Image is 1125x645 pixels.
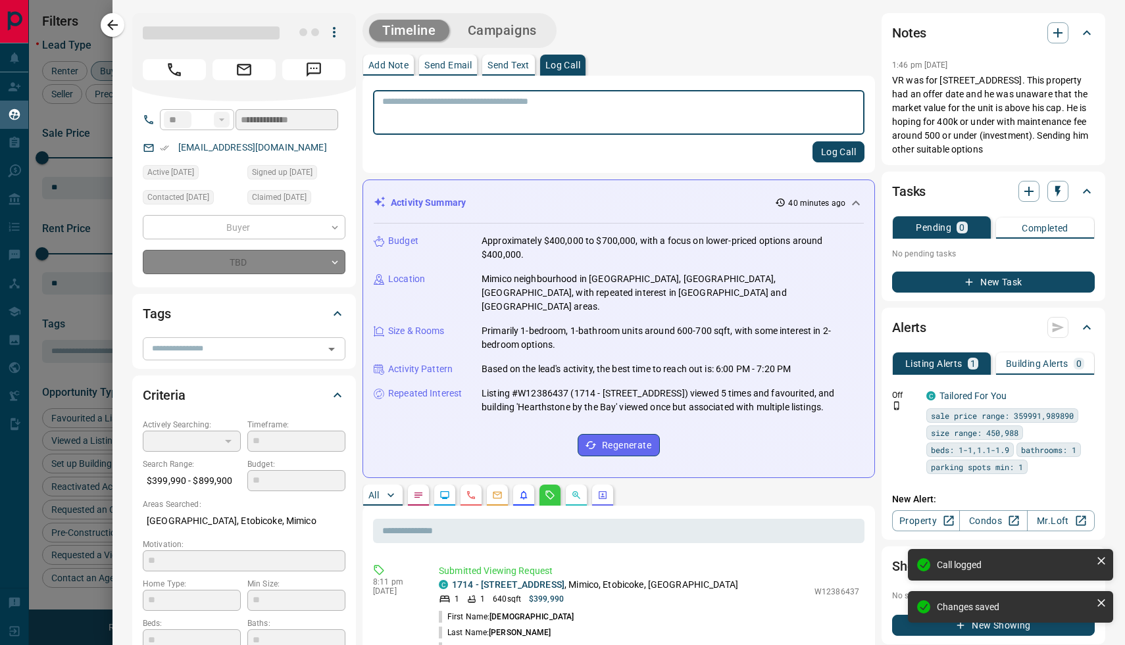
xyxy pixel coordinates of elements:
button: Regenerate [578,434,660,456]
p: [DATE] [373,586,419,596]
p: 1:46 pm [DATE] [892,60,948,70]
p: Home Type: [143,578,241,590]
svg: Opportunities [571,490,582,500]
h2: Notes [892,22,926,43]
a: Property [892,510,960,531]
div: Tags [143,298,345,329]
span: parking spots min: 1 [931,460,1023,473]
p: Budget [388,234,418,248]
div: Tue Aug 02 2022 [247,165,345,183]
span: Signed up [DATE] [252,166,312,179]
p: Based on the lead's activity, the best time to reach out is: 6:00 PM - 7:20 PM [482,362,791,376]
button: Campaigns [455,20,550,41]
p: Send Text [488,60,530,70]
p: Timeframe: [247,419,345,431]
p: No pending tasks [892,244,1095,264]
h2: Showings [892,556,948,577]
div: TBD [143,250,345,274]
p: 8:11 pm [373,577,419,586]
svg: Email Verified [160,143,169,153]
p: Motivation: [143,538,345,550]
a: 1714 - [STREET_ADDRESS] [452,579,564,590]
p: 40 minutes ago [788,197,845,209]
h2: Criteria [143,385,186,406]
p: 1 [970,359,976,368]
p: Actively Searching: [143,419,241,431]
p: Min Size: [247,578,345,590]
a: Condos [959,510,1027,531]
svg: Push Notification Only [892,401,901,410]
div: Alerts [892,312,1095,343]
p: Listing Alerts [905,359,963,368]
p: Log Call [545,60,580,70]
button: Open [322,340,341,358]
p: Approximately $400,000 to $700,000, with a focus on lower-priced options around $400,000. [482,234,864,262]
p: Size & Rooms [388,324,445,338]
p: Mimico neighbourhood in [GEOGRAPHIC_DATA], [GEOGRAPHIC_DATA], [GEOGRAPHIC_DATA], with repeated in... [482,272,864,314]
p: Budget: [247,458,345,470]
p: Beds: [143,617,241,629]
span: Message [282,59,345,80]
span: [PERSON_NAME] [489,628,551,637]
p: Send Email [424,60,472,70]
span: Claimed [DATE] [252,191,307,204]
p: Areas Searched: [143,498,345,510]
p: VR was for [STREET_ADDRESS]. This property had an offer date and he was unaware that the market v... [892,74,1095,156]
p: New Alert: [892,492,1095,506]
p: Building Alerts [1006,359,1068,368]
span: bathrooms: 1 [1021,443,1076,456]
p: Location [388,272,425,286]
p: 1 [455,593,459,605]
div: Wed Aug 03 2022 [143,190,241,208]
svg: Requests [545,490,555,500]
span: Contacted [DATE] [147,191,209,204]
h2: Tasks [892,181,926,202]
p: 640 sqft [493,593,521,605]
svg: Listing Alerts [518,490,529,500]
p: Activity Pattern [388,362,453,376]
div: Fri Sep 12 2025 [143,165,241,183]
a: Tailored For You [939,391,1007,401]
p: Off [892,389,918,401]
span: beds: 1-1,1.1-1.9 [931,443,1009,456]
svg: Agent Actions [597,490,608,500]
div: Activity Summary40 minutes ago [374,191,864,215]
div: Buyer [143,215,345,239]
p: Add Note [368,60,409,70]
p: Activity Summary [391,196,466,210]
p: Primarily 1-bedroom, 1-bathroom units around 600-700 sqft, with some interest in 2-bedroom options. [482,324,864,352]
div: Thu Sep 11 2025 [247,190,345,208]
button: New Showing [892,615,1095,636]
p: Completed [1022,224,1068,233]
div: Notes [892,17,1095,49]
div: Showings [892,550,1095,582]
svg: Notes [413,490,424,500]
div: Call logged [937,560,1091,570]
p: Submitted Viewing Request [439,564,859,578]
span: size range: 450,988 [931,426,1018,439]
svg: Lead Browsing Activity [439,490,450,500]
p: 1 [480,593,485,605]
p: Pending [916,223,951,232]
p: First Name: [439,611,574,623]
div: Changes saved [937,602,1091,612]
a: Mr.Loft [1027,510,1095,531]
p: Repeated Interest [388,387,462,400]
span: [DEMOGRAPHIC_DATA] [489,612,574,621]
p: $399,990 - $899,900 [143,470,241,492]
p: [GEOGRAPHIC_DATA], Etobicoke, Mimico [143,510,345,532]
svg: Emails [492,490,503,500]
p: 0 [959,223,964,232]
h2: Tags [143,303,170,324]
p: $399,990 [529,593,564,605]
svg: Calls [466,490,476,500]
span: Call [143,59,206,80]
a: [EMAIL_ADDRESS][DOMAIN_NAME] [178,142,327,153]
div: Criteria [143,379,345,411]
p: 0 [1076,359,1082,368]
span: Active [DATE] [147,166,194,179]
p: W12386437 [814,586,859,598]
h2: Alerts [892,317,926,338]
p: No showings booked [892,590,1095,602]
p: , Mimico, Etobicoke, [GEOGRAPHIC_DATA] [452,578,738,592]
